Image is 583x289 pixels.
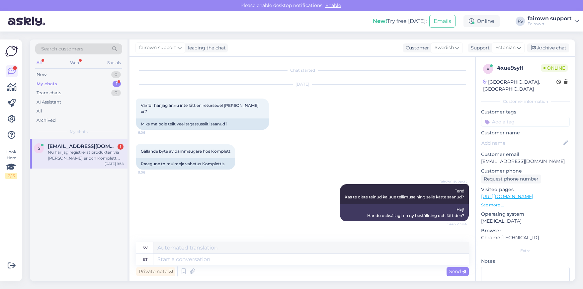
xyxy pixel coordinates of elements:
[5,173,17,179] div: 2 / 3
[113,81,121,87] div: 1
[429,15,456,28] button: Emails
[340,204,469,221] div: Hej! Har du också lagt en ny beställning och fått den?
[118,144,124,150] div: 1
[481,168,570,175] p: Customer phone
[70,129,88,135] span: My chats
[136,118,269,130] div: Miks ma pole teilt veel tagastussilti saanud?
[141,103,260,114] span: Varför har jag ännu inte fått en retursedel [PERSON_NAME] er?
[111,90,121,96] div: 0
[481,258,570,265] p: Notes
[528,16,572,21] div: fairown support
[495,44,516,51] span: Estonian
[541,64,568,72] span: Online
[143,242,148,253] div: sv
[136,81,469,87] div: [DATE]
[481,211,570,218] p: Operating system
[481,234,570,241] p: Chrome [TECHNICAL_ID]
[481,175,541,183] div: Request phone number
[373,18,387,24] b: New!
[37,71,46,78] div: New
[481,218,570,225] p: [MEDICAL_DATA]
[105,161,124,166] div: [DATE] 9:38
[185,44,226,51] div: leading the chat
[139,44,176,51] span: fairown support
[481,139,562,147] input: Add name
[481,108,570,115] p: Customer tags
[481,248,570,254] div: Extra
[442,222,467,227] span: Seen ✓ 9:14
[481,158,570,165] p: [EMAIL_ADDRESS][DOMAIN_NAME]
[136,267,175,276] div: Private note
[435,44,454,51] span: Swedish
[483,79,556,93] div: [GEOGRAPHIC_DATA], [GEOGRAPHIC_DATA]
[37,108,42,114] div: All
[528,21,572,27] div: Fairown
[463,15,500,27] div: Online
[69,58,80,67] div: Web
[527,43,569,52] div: Archive chat
[481,227,570,234] p: Browser
[481,193,533,199] a: [URL][DOMAIN_NAME]
[528,16,579,27] a: fairown supportFairown
[136,67,469,73] div: Chat started
[487,66,489,71] span: x
[481,186,570,193] p: Visited pages
[138,130,163,135] span: 9:06
[373,17,427,25] div: Try free [DATE]:
[497,64,541,72] div: # xue9syfl
[111,71,121,78] div: 0
[37,99,61,106] div: AI Assistant
[41,45,83,52] span: Search customers
[516,17,525,26] div: FS
[440,179,467,184] span: fairown support
[138,170,163,175] span: 9:06
[481,117,570,127] input: Add a tag
[481,202,570,208] p: See more ...
[403,44,429,51] div: Customer
[143,254,147,265] div: et
[481,99,570,105] div: Customer information
[37,81,57,87] div: My chats
[37,117,56,124] div: Archived
[5,149,17,179] div: Look Here
[323,2,343,8] span: Enable
[48,143,117,149] span: sebastian.ramirez78@gmail.com
[35,58,43,67] div: All
[5,45,18,57] img: Askly Logo
[48,149,124,161] div: Nu har jag registrerat produkten via [PERSON_NAME] er och Komplett. Jag vill väldigt gärna att ni...
[106,58,122,67] div: Socials
[141,149,230,154] span: Gällande byte av dammsugare hos Komplett
[38,146,40,151] span: s
[468,44,490,51] div: Support
[136,158,235,170] div: Praegune tolmuimeja vahetus Komplettis
[37,90,61,96] div: Team chats
[481,151,570,158] p: Customer email
[481,129,570,136] p: Customer name
[449,268,466,274] span: Send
